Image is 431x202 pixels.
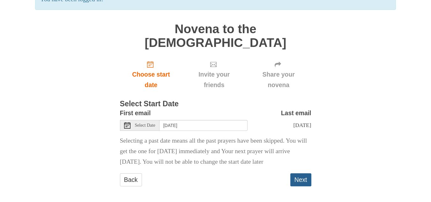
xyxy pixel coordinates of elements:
[160,120,248,131] input: Use the arrow keys to pick a date
[281,108,311,118] label: Last email
[120,56,182,94] a: Choose start date
[120,173,142,186] a: Back
[182,56,246,94] div: Click "Next" to confirm your start date first.
[135,123,155,128] span: Select Date
[293,122,311,128] span: [DATE]
[120,100,311,108] h3: Select Start Date
[290,173,311,186] button: Next
[120,136,311,167] p: Selecting a past date means all the past prayers have been skipped. You will get the one for [DAT...
[126,69,176,90] span: Choose start date
[252,69,305,90] span: Share your novena
[120,22,311,49] h1: Novena to the [DEMOGRAPHIC_DATA]
[120,108,151,118] label: First email
[246,56,311,94] div: Click "Next" to confirm your start date first.
[189,69,239,90] span: Invite your friends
